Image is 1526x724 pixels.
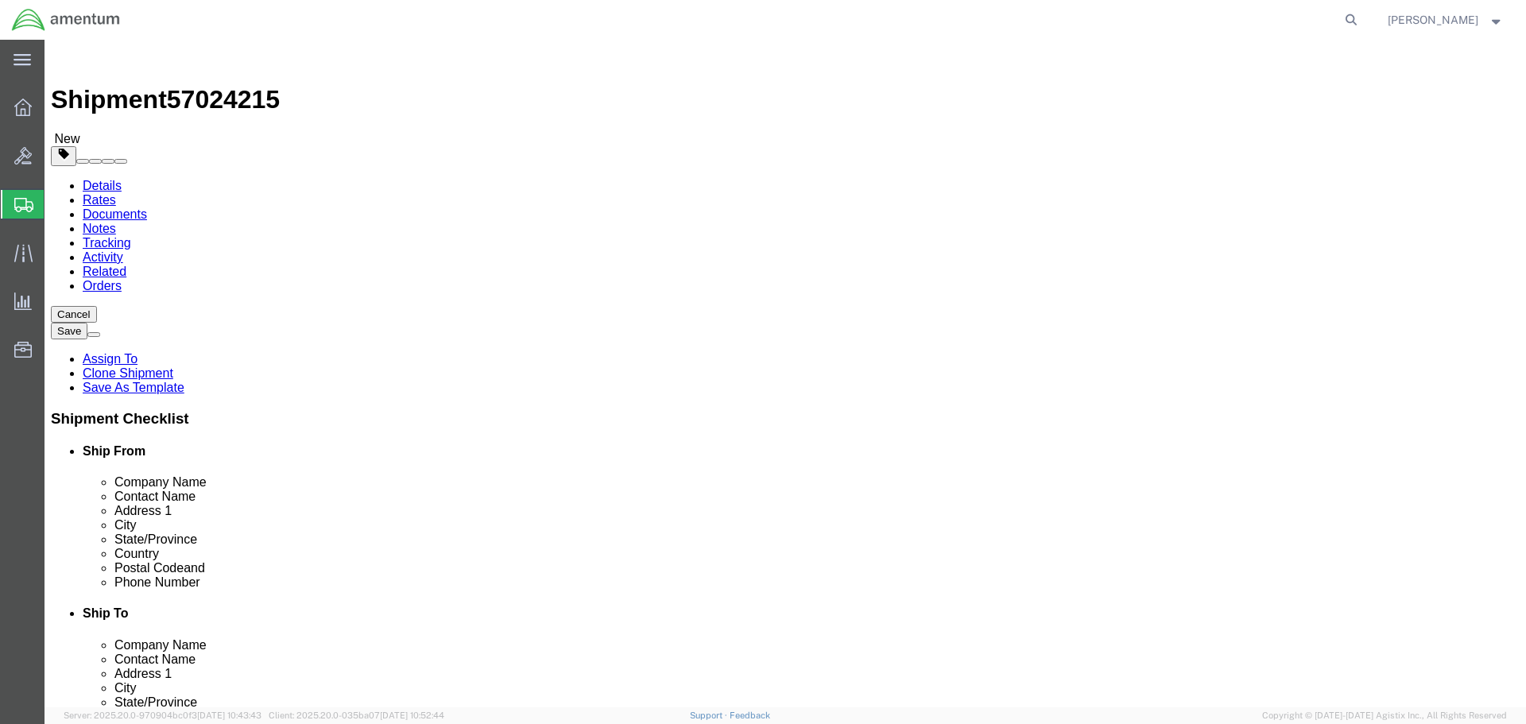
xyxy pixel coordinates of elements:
span: [DATE] 10:43:43 [197,710,261,720]
span: Ahmed Warraiat [1388,11,1478,29]
a: Feedback [730,710,770,720]
span: [DATE] 10:52:44 [380,710,444,720]
img: logo [11,8,121,32]
span: Client: 2025.20.0-035ba07 [269,710,444,720]
a: Support [690,710,730,720]
span: Copyright © [DATE]-[DATE] Agistix Inc., All Rights Reserved [1262,709,1507,722]
span: Server: 2025.20.0-970904bc0f3 [64,710,261,720]
button: [PERSON_NAME] [1387,10,1505,29]
iframe: FS Legacy Container [45,40,1526,707]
